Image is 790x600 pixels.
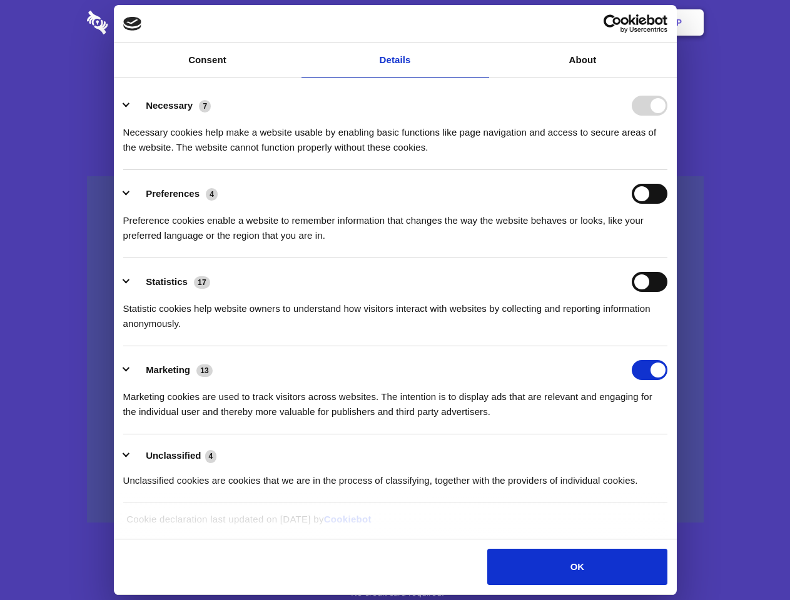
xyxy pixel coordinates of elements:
h4: Auto-redaction of sensitive data, encrypted data sharing and self-destructing private chats. Shar... [87,114,704,155]
h1: Eliminate Slack Data Loss. [87,56,704,101]
a: Contact [507,3,565,42]
a: Wistia video thumbnail [87,176,704,523]
a: Pricing [367,3,422,42]
span: 7 [199,100,211,112]
img: logo [123,17,142,31]
a: Details [301,43,489,77]
iframe: Drift Widget Chat Controller [727,537,775,585]
span: 4 [205,450,217,462]
img: logo-wordmark-white-trans-d4663122ce5f474addd5e946df7df03e33cb6a1c49d2221995e7729f52c070b2.svg [87,11,194,34]
span: 4 [206,188,218,201]
div: Unclassified cookies are cookies that we are in the process of classifying, together with the pro... [123,464,667,488]
button: Unclassified (4) [123,448,225,464]
label: Marketing [146,364,190,375]
button: Preferences (4) [123,184,226,204]
label: Necessary [146,100,193,111]
a: Login [567,3,622,42]
button: Necessary (7) [123,96,219,116]
button: OK [487,549,667,585]
a: Usercentrics Cookiebot - opens in a new window [558,14,667,33]
div: Statistic cookies help website owners to understand how visitors interact with websites by collec... [123,292,667,331]
button: Marketing (13) [123,360,221,380]
label: Statistics [146,276,188,287]
span: 13 [196,364,213,377]
div: Marketing cookies are used to track visitors across websites. The intention is to display ads tha... [123,380,667,419]
div: Cookie declaration last updated on [DATE] by [117,512,673,536]
a: About [489,43,677,77]
a: Cookiebot [324,514,372,524]
div: Necessary cookies help make a website usable by enabling basic functions like page navigation and... [123,116,667,155]
button: Statistics (17) [123,272,218,292]
span: 17 [194,276,210,289]
label: Preferences [146,188,200,199]
div: Preference cookies enable a website to remember information that changes the way the website beha... [123,204,667,243]
a: Consent [114,43,301,77]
